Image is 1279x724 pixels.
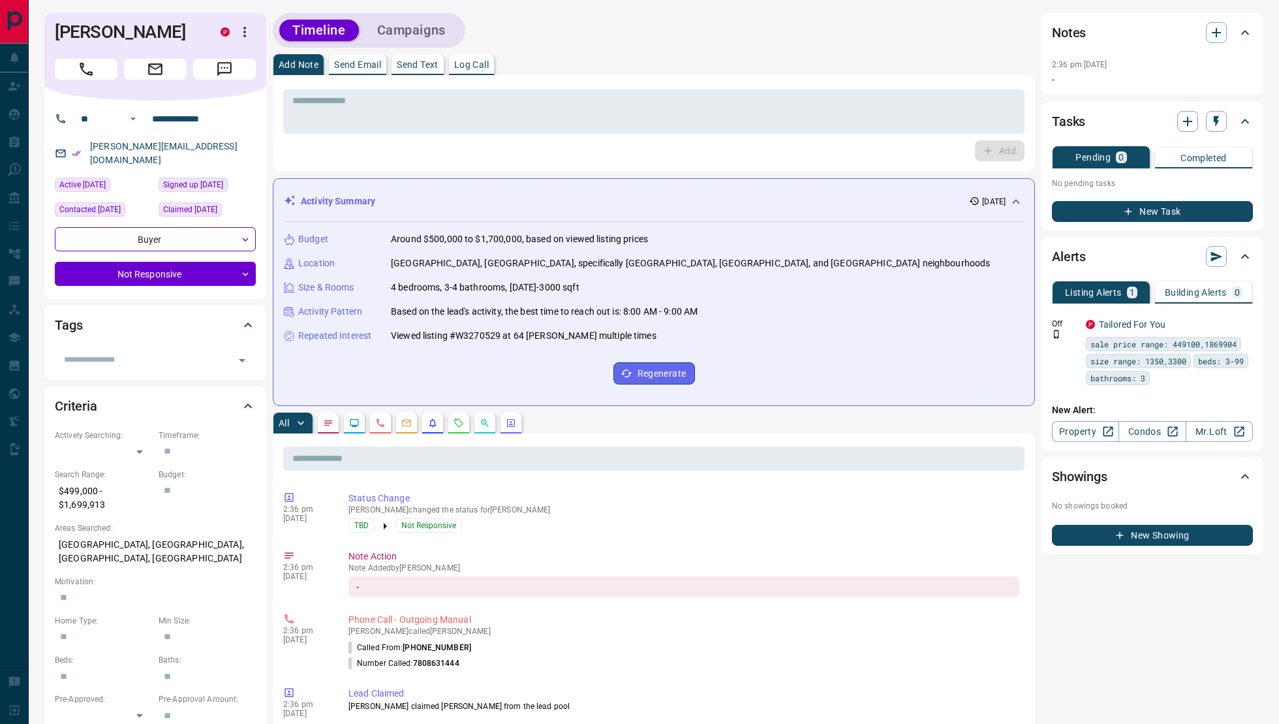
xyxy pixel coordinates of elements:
[55,469,152,480] p: Search Range:
[413,659,459,668] span: 7808631444
[348,563,1019,573] p: Note Added by [PERSON_NAME]
[159,202,256,221] div: Mon Sep 08 2025
[55,430,152,441] p: Actively Searching:
[1118,421,1186,442] a: Condos
[55,59,117,80] span: Call
[283,700,329,709] p: 2:36 pm
[349,418,360,428] svg: Lead Browsing Activity
[55,22,201,42] h1: [PERSON_NAME]
[283,514,329,523] p: [DATE]
[1052,174,1253,193] p: No pending tasks
[348,492,1019,505] p: Status Change
[55,390,256,422] div: Criteria
[1052,461,1253,492] div: Showings
[1130,288,1135,297] p: 1
[348,613,1019,627] p: Phone Call - Outgoing Manual
[1090,371,1145,385] span: bathrooms: 3
[55,480,152,516] p: $499,000 - $1,699,913
[55,315,82,336] h2: Tags
[1052,22,1086,43] h2: Notes
[279,20,359,41] button: Timeline
[401,519,456,532] span: Not Responsive
[1052,246,1086,267] h2: Alerts
[1052,60,1107,69] p: 2:36 pm [DATE]
[283,563,329,572] p: 2:36 pm
[391,257,990,270] p: [GEOGRAPHIC_DATA], [GEOGRAPHIC_DATA], specifically [GEOGRAPHIC_DATA], [GEOGRAPHIC_DATA], and [GEO...
[348,700,1019,712] p: [PERSON_NAME] claimed [PERSON_NAME] from the lead pool
[401,418,412,428] svg: Emails
[1099,319,1165,330] a: Tailored For You
[454,418,464,428] svg: Requests
[163,178,223,191] span: Signed up [DATE]
[1052,330,1061,339] svg: Push Notification Only
[159,654,256,666] p: Baths:
[55,576,256,588] p: Motivation:
[323,418,333,428] svg: Notes
[55,396,97,417] h2: Criteria
[159,469,256,480] p: Budget:
[364,20,459,41] button: Campaigns
[391,281,579,294] p: 4 bedrooms, 3-4 bathrooms, [DATE]-3000 sqft
[1165,288,1227,297] p: Building Alerts
[1052,73,1253,87] p: -
[391,232,648,246] p: Around $500,000 to $1,700,000, based on viewed listing prices
[55,262,256,286] div: Not Responsive
[279,418,289,428] p: All
[124,59,187,80] span: Email
[55,309,256,341] div: Tags
[159,693,256,705] p: Pre-Approval Amount:
[1090,338,1237,351] span: sale price range: 449100,1869904
[348,627,1019,636] p: [PERSON_NAME] called [PERSON_NAME]
[298,329,371,343] p: Repeated Interest
[334,60,381,69] p: Send Email
[348,657,459,669] p: Number Called:
[397,60,439,69] p: Send Text
[298,281,354,294] p: Size & Rooms
[283,572,329,581] p: [DATE]
[427,418,438,428] svg: Listing Alerts
[55,693,152,705] p: Pre-Approved:
[59,203,121,216] span: Contacted [DATE]
[1052,106,1253,137] div: Tasks
[1180,153,1227,163] p: Completed
[1086,320,1095,329] div: property.ca
[1052,403,1253,417] p: New Alert:
[301,195,375,208] p: Activity Summary
[1235,288,1240,297] p: 0
[613,362,695,385] button: Regenerate
[55,227,256,251] div: Buyer
[1065,288,1122,297] p: Listing Alerts
[125,111,141,127] button: Open
[55,615,152,627] p: Home Type:
[1052,111,1085,132] h2: Tasks
[348,550,1019,563] p: Note Action
[90,141,238,165] a: [PERSON_NAME][EMAIL_ADDRESS][DOMAIN_NAME]
[55,522,256,534] p: Areas Searched:
[391,329,656,343] p: Viewed listing #W3270529 at 64 [PERSON_NAME] multiple times
[348,576,1019,597] div: -
[159,615,256,627] p: Min Size:
[1198,354,1244,368] span: beds: 3-99
[348,687,1019,700] p: Lead Claimed
[279,60,318,69] p: Add Note
[159,178,256,196] div: Mon Sep 08 2025
[354,519,369,532] span: TBD
[193,59,256,80] span: Message
[506,418,516,428] svg: Agent Actions
[283,505,329,514] p: 2:36 pm
[55,178,152,196] div: Mon Sep 08 2025
[55,202,152,221] div: Mon Sep 08 2025
[348,505,1019,514] p: [PERSON_NAME] changed the status for [PERSON_NAME]
[1052,241,1253,272] div: Alerts
[298,257,335,270] p: Location
[59,178,106,191] span: Active [DATE]
[283,626,329,635] p: 2:36 pm
[1186,421,1253,442] a: Mr.Loft
[1090,354,1186,368] span: size range: 1350,3300
[1052,466,1107,487] h2: Showings
[375,418,386,428] svg: Calls
[159,430,256,441] p: Timeframe:
[1052,17,1253,48] div: Notes
[221,27,230,37] div: property.ca
[163,203,217,216] span: Claimed [DATE]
